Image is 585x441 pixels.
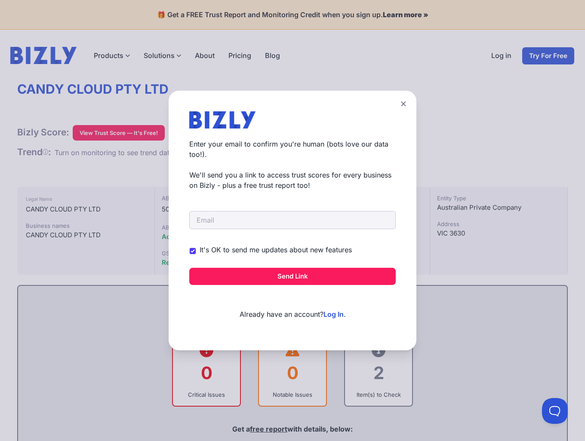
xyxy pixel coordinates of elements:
p: Enter your email to confirm you're human (bots love our data too!). [189,139,396,159]
iframe: Toggle Customer Support [542,398,568,424]
button: Send Link [189,268,396,285]
p: Already have an account? . [189,295,396,319]
p: We'll send you a link to access trust scores for every business on Bizly - plus a free trust repo... [189,170,396,190]
input: Email [189,211,396,229]
a: Log In [323,310,344,318]
img: bizly_logo.svg [189,111,256,129]
label: It's OK to send me updates about new features [200,245,352,255]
